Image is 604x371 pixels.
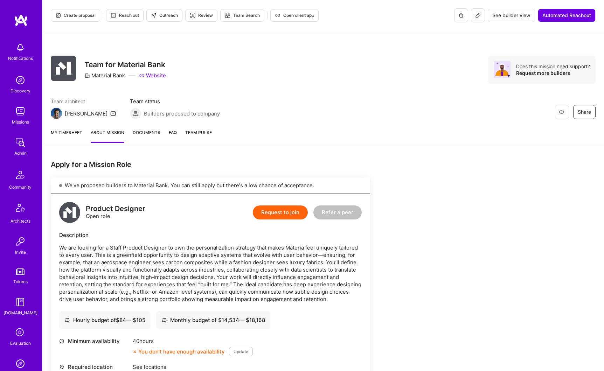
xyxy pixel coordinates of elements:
h3: Team for Material Bank [84,60,166,69]
div: Description [59,231,362,239]
span: Documents [133,129,160,136]
div: We've proposed builders to Material Bank. You can still apply but there's a low chance of accepta... [51,177,370,194]
i: icon Cash [64,317,70,323]
i: icon EyeClosed [559,109,564,115]
img: tokens [16,268,25,275]
div: [DOMAIN_NAME] [4,309,37,316]
img: Architects [12,201,29,217]
div: Monthly budget of $ 14,534 — $ 18,168 [161,316,265,324]
span: Create proposal [55,12,96,19]
div: Evaluation [10,339,31,347]
img: discovery [13,73,27,87]
span: Outreach [151,12,178,19]
span: Review [190,12,213,19]
i: icon CloseOrange [133,350,137,354]
div: Architects [11,217,30,225]
span: See builder view [492,12,530,19]
img: teamwork [13,104,27,118]
div: Product Designer [86,205,145,212]
i: icon SelectionTeam [14,326,27,339]
span: Team Search [225,12,260,19]
div: Notifications [8,55,33,62]
img: Team Architect [51,108,62,119]
button: Request to join [253,205,308,219]
button: Outreach [146,9,182,22]
div: See locations [133,363,236,371]
img: bell [13,41,27,55]
a: My timesheet [51,129,82,143]
img: admin teamwork [13,135,27,149]
div: Apply for a Mission Role [51,160,370,169]
i: icon Proposal [55,13,61,18]
div: Invite [15,248,26,256]
div: Discovery [11,87,30,94]
span: Builders proposed to company [144,110,220,117]
img: Invite [13,234,27,248]
span: Reach out [111,12,139,19]
img: logo [14,14,28,27]
a: Team Pulse [185,129,212,143]
span: Share [578,108,591,115]
span: Automated Reachout [542,12,591,19]
div: [PERSON_NAME] [65,110,107,117]
a: FAQ [169,129,177,143]
button: Open client app [270,9,319,22]
img: Company Logo [51,56,76,81]
span: Team Pulse [185,130,212,135]
i: icon Mail [110,111,116,116]
button: Refer a peer [313,205,362,219]
p: We are looking for a Staff Product Designer to own the personalization strategy that makes Materi... [59,244,362,303]
button: Automated Reachout [538,9,596,22]
img: Avatar [494,61,511,78]
div: Hourly budget of $ 84 — $ 105 [64,316,145,324]
div: Community [9,183,32,191]
i: icon Cash [161,317,167,323]
i: icon Location [59,364,64,370]
a: Documents [133,129,160,143]
div: Material Bank [84,72,125,79]
button: Create proposal [51,9,100,22]
button: Team Search [220,9,264,22]
div: Minimum availability [59,337,129,345]
div: Required location [59,363,129,371]
div: 40 hours [133,337,253,345]
div: Tokens [13,278,28,285]
img: guide book [13,295,27,309]
img: Community [12,167,29,183]
img: Admin Search [13,357,27,371]
i: icon Targeter [190,13,195,18]
a: About Mission [91,129,124,143]
div: You don’t have enough availability [133,348,225,355]
span: Open client app [275,12,314,19]
div: Admin [14,149,27,157]
i: icon Clock [59,338,64,344]
button: Reach out [106,9,144,22]
img: logo [59,202,80,223]
button: Share [573,105,596,119]
span: Team status [130,98,220,105]
button: Update [229,347,253,356]
div: Missions [12,118,29,126]
span: Team architect [51,98,116,105]
img: Builders proposed to company [130,108,141,119]
div: Open role [86,205,145,220]
button: See builder view [488,9,535,22]
div: Does this mission need support? [516,63,590,70]
div: Request more builders [516,70,590,76]
button: Review [185,9,217,22]
a: Website [139,72,166,79]
i: icon CompanyGray [84,73,90,78]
